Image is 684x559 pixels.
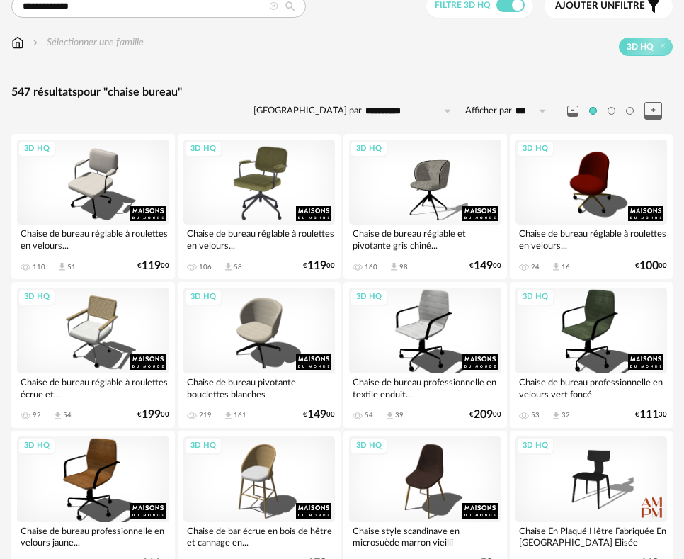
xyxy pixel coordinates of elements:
div: 3D HQ [350,288,388,306]
a: 3D HQ Chaise de bureau réglable à roulettes en velours... 24 Download icon 16 €10000 [510,134,673,280]
label: Afficher par [465,105,512,117]
div: Chaise En Plaqué Hêtre Fabriquée En [GEOGRAPHIC_DATA] Elisée [515,522,668,550]
div: € 00 [469,410,501,419]
span: Download icon [223,410,234,421]
span: Download icon [223,261,234,272]
span: 199 [142,410,161,419]
div: Chaise de bar écrue en bois de hêtre et cannage en... [183,522,336,550]
span: Ajouter un [555,1,615,11]
div: 3D HQ [184,288,222,306]
a: 3D HQ Chaise de bureau professionnelle en textile enduit... 54 Download icon 39 €20900 [343,282,507,428]
span: 149 [474,261,493,271]
span: 3D HQ [627,41,654,52]
span: Download icon [57,261,67,272]
div: Chaise de bureau professionnelle en velours jaune... [17,522,169,550]
span: Download icon [52,410,63,421]
a: 3D HQ Chaise de bureau pivotante bouclettes blanches 219 Download icon 161 €14900 [178,282,341,428]
div: € 00 [635,261,667,271]
img: svg+xml;base64,PHN2ZyB3aWR0aD0iMTYiIGhlaWdodD0iMTciIHZpZXdCb3g9IjAgMCAxNiAxNyIgZmlsbD0ibm9uZSIgeG... [11,35,24,50]
div: € 30 [635,410,667,419]
div: 219 [199,411,212,419]
div: Chaise style scandinave en microsuède marron vieilli [349,522,501,550]
a: 3D HQ Chaise de bureau réglable à roulettes écrue et... 92 Download icon 54 €19900 [11,282,175,428]
div: 3D HQ [516,288,554,306]
div: € 00 [137,410,169,419]
span: 111 [639,410,659,419]
span: 119 [142,261,161,271]
div: 24 [531,263,540,271]
div: Chaise de bureau professionnelle en textile enduit... [349,373,501,402]
a: 3D HQ Chaise de bureau professionnelle en velours vert foncé 53 Download icon 32 €11130 [510,282,673,428]
div: 3D HQ [184,140,222,158]
div: € 00 [137,261,169,271]
div: Chaise de bureau réglable à roulettes en velours... [515,225,668,253]
a: 3D HQ Chaise de bureau réglable à roulettes en velours... 106 Download icon 58 €11900 [178,134,341,280]
div: 92 [33,411,41,419]
span: Download icon [551,261,562,272]
div: 3D HQ [18,140,56,158]
div: € 00 [469,261,501,271]
div: 161 [234,411,246,419]
div: 58 [234,263,242,271]
span: 119 [307,261,326,271]
div: Chaise de bureau réglable à roulettes en velours... [183,225,336,253]
a: 3D HQ Chaise de bureau réglable à roulettes en velours... 110 Download icon 51 €11900 [11,134,175,280]
span: 209 [474,410,493,419]
span: 149 [307,410,326,419]
div: 3D HQ [350,437,388,455]
div: Chaise de bureau réglable à roulettes écrue et... [17,373,169,402]
span: Download icon [551,410,562,421]
div: Chaise de bureau réglable et pivotante gris chiné... [349,225,501,253]
div: 32 [562,411,570,419]
span: 100 [639,261,659,271]
div: 3D HQ [516,140,554,158]
div: 106 [199,263,212,271]
div: € 00 [303,261,335,271]
div: 98 [399,263,408,271]
div: 3D HQ [18,288,56,306]
div: Chaise de bureau pivotante bouclettes blanches [183,373,336,402]
div: 54 [365,411,373,419]
div: 51 [67,263,76,271]
span: Download icon [389,261,399,272]
div: 110 [33,263,45,271]
div: Sélectionner une famille [30,35,144,50]
div: Chaise de bureau réglable à roulettes en velours... [17,225,169,253]
img: svg+xml;base64,PHN2ZyB3aWR0aD0iMTYiIGhlaWdodD0iMTYiIHZpZXdCb3g9IjAgMCAxNiAxNiIgZmlsbD0ibm9uZSIgeG... [30,35,41,50]
div: 3D HQ [350,140,388,158]
div: 160 [365,263,377,271]
span: pour "chaise bureau" [77,86,182,98]
div: 53 [531,411,540,419]
div: 3D HQ [18,437,56,455]
div: 54 [63,411,72,419]
div: Chaise de bureau professionnelle en velours vert foncé [515,373,668,402]
label: [GEOGRAPHIC_DATA] par [253,105,362,117]
div: 3D HQ [516,437,554,455]
span: Download icon [384,410,395,421]
span: Filtre 3D HQ [435,1,491,9]
a: 3D HQ Chaise de bureau réglable et pivotante gris chiné... 160 Download icon 98 €14900 [343,134,507,280]
div: 39 [395,411,404,419]
div: 547 résultats [11,85,673,100]
div: 3D HQ [184,437,222,455]
div: € 00 [303,410,335,419]
div: 16 [562,263,570,271]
